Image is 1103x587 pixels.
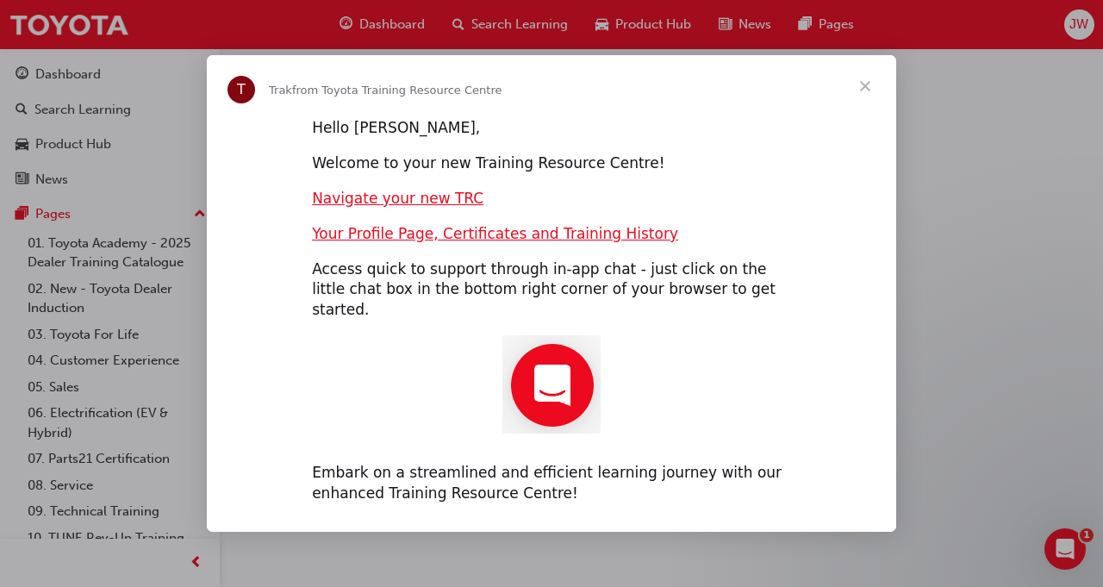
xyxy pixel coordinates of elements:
span: Trak [269,84,292,97]
a: Navigate your new TRC [312,190,483,207]
div: Embark on a streamlined and efficient learning journey with our enhanced Training Resource Centre! [312,463,791,504]
span: Close [834,55,896,117]
a: Your Profile Page, Certificates and Training History [312,225,678,242]
div: Access quick to support through in-app chat - just click on the little chat box in the bottom rig... [312,259,791,321]
div: Hello [PERSON_NAME], [312,118,791,139]
span: from Toyota Training Resource Centre [292,84,502,97]
div: Welcome to your new Training Resource Centre! [312,153,791,174]
div: Profile image for Trak [227,76,255,103]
